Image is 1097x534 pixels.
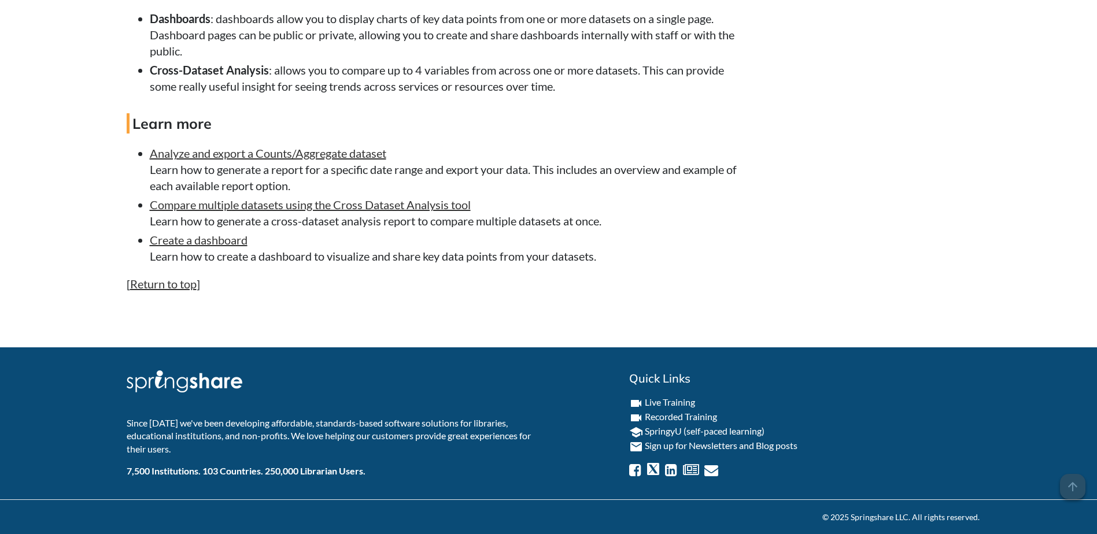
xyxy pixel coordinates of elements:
strong: Dashboards [150,12,210,25]
b: 7,500 Institutions. 103 Countries. 250,000 Librarian Users. [127,465,365,476]
a: Live Training [645,396,695,407]
img: Springshare [127,370,242,392]
strong: Cross-Dataset Analysis [150,63,269,77]
span: arrow_upward [1060,474,1085,499]
div: © 2025 Springshare LLC. All rights reserved. [118,511,980,523]
li: : allows you to compare up to 4 variables from across one or more datasets. This can provide some... [150,62,751,94]
li: Learn how to generate a report for a specific date range and export your data. This includes an o... [150,145,751,194]
li: : dashboards allow you to display charts of key data points from one or more datasets on a single... [150,10,751,59]
p: [ ] [127,276,751,292]
i: videocam [629,396,643,410]
h2: Quick Links [629,370,971,387]
a: arrow_upward [1060,475,1085,489]
a: SpringyU (self-paced learning) [645,425,764,436]
i: school [629,425,643,439]
a: Compare multiple datasets using the Cross Dataset Analysis tool [150,198,471,212]
li: Learn how to create a dashboard to visualize and share key data points from your datasets. [150,232,751,264]
a: Create a dashboard [150,233,248,247]
i: email [629,440,643,454]
h4: Learn more [127,113,751,133]
a: Analyze and export a Counts/Aggregate dataset [150,146,386,160]
a: Return to top [130,277,197,291]
i: videocam [629,411,643,425]
a: Recorded Training [645,411,717,422]
li: Learn how to generate a cross-dataset analysis report to compare multiple datasets at once. [150,196,751,229]
a: Sign up for Newsletters and Blog posts [645,440,797,451]
p: Since [DATE] we've been developing affordable, standards-based software solutions for libraries, ... [127,417,540,455]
